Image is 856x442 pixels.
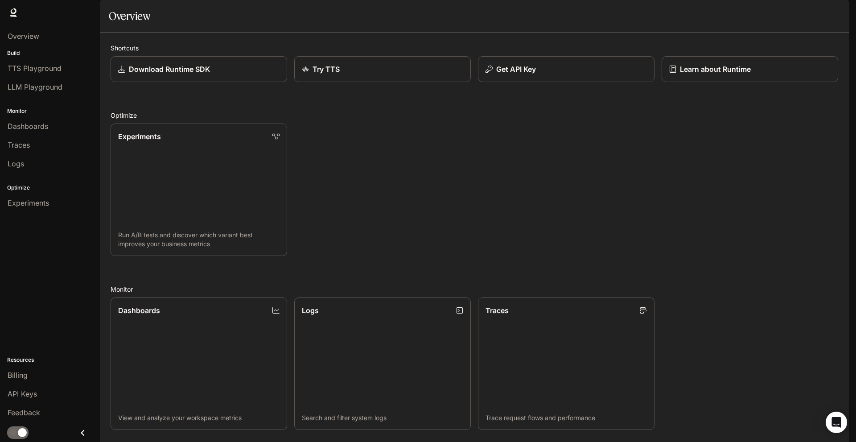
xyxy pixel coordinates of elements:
[111,56,287,82] a: Download Runtime SDK
[826,412,847,433] div: Open Intercom Messenger
[478,56,654,82] button: Get API Key
[111,297,287,430] a: DashboardsView and analyze your workspace metrics
[118,305,160,316] p: Dashboards
[486,305,509,316] p: Traces
[111,124,287,256] a: ExperimentsRun A/B tests and discover which variant best improves your business metrics
[111,111,838,120] h2: Optimize
[129,64,210,74] p: Download Runtime SDK
[118,413,280,422] p: View and analyze your workspace metrics
[294,56,471,82] a: Try TTS
[109,7,150,25] h1: Overview
[111,43,838,53] h2: Shortcuts
[118,231,280,248] p: Run A/B tests and discover which variant best improves your business metrics
[302,305,319,316] p: Logs
[111,285,838,294] h2: Monitor
[662,56,838,82] a: Learn about Runtime
[302,413,463,422] p: Search and filter system logs
[486,413,647,422] p: Trace request flows and performance
[313,64,340,74] p: Try TTS
[680,64,751,74] p: Learn about Runtime
[118,131,161,142] p: Experiments
[478,297,654,430] a: TracesTrace request flows and performance
[496,64,536,74] p: Get API Key
[294,297,471,430] a: LogsSearch and filter system logs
